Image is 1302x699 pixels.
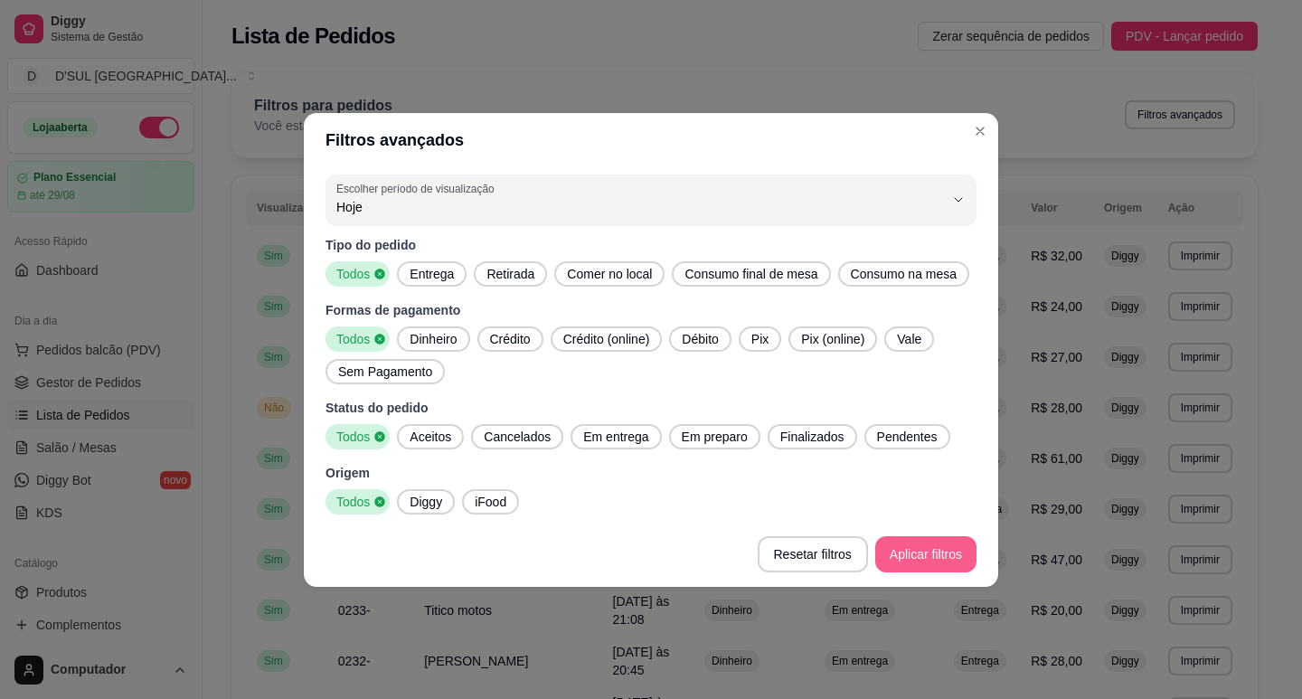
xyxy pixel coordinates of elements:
[329,493,373,511] span: Todos
[325,175,976,225] button: Escolher período de visualizaçãoHoje
[794,330,872,348] span: Pix (online)
[336,198,944,216] span: Hoje
[325,399,976,417] p: Status do pedido
[788,326,877,352] button: Pix (online)
[325,326,390,352] button: Todos
[479,265,542,283] span: Retirada
[768,424,857,449] button: Finalizados
[325,359,445,384] button: Sem Pagamento
[675,330,725,348] span: Débito
[325,424,390,449] button: Todos
[675,428,755,446] span: Em preparo
[397,326,469,352] button: Dinheiro
[477,326,543,352] button: Crédito
[325,464,976,482] p: Origem
[304,113,998,167] header: Filtros avançados
[551,326,663,352] button: Crédito (online)
[875,536,976,572] button: Aplicar filtros
[758,536,868,572] button: Resetar filtros
[744,330,776,348] span: Pix
[329,265,373,283] span: Todos
[669,424,760,449] button: Em preparo
[554,261,665,287] button: Comer no local
[336,181,500,196] label: Escolher período de visualização
[397,261,467,287] button: Entrega
[402,428,458,446] span: Aceitos
[325,236,976,254] p: Tipo do pedido
[884,326,934,352] button: Vale
[467,493,514,511] span: iFood
[325,489,390,515] button: Todos
[672,261,830,287] button: Consumo final de mesa
[397,489,455,515] button: Diggy
[739,326,781,352] button: Pix
[571,424,661,449] button: Em entrega
[476,428,558,446] span: Cancelados
[677,265,825,283] span: Consumo final de mesa
[864,424,950,449] button: Pendentes
[402,493,449,511] span: Diggy
[669,326,731,352] button: Débito
[402,265,461,283] span: Entrega
[331,363,439,381] span: Sem Pagamento
[576,428,656,446] span: Em entrega
[890,330,929,348] span: Vale
[402,330,464,348] span: Dinheiro
[838,261,970,287] button: Consumo na mesa
[966,117,995,146] button: Close
[462,489,519,515] button: iFood
[560,265,659,283] span: Comer no local
[844,265,965,283] span: Consumo na mesa
[329,428,373,446] span: Todos
[773,428,852,446] span: Finalizados
[325,301,976,319] p: Formas de pagamento
[397,424,464,449] button: Aceitos
[325,261,390,287] button: Todos
[329,330,373,348] span: Todos
[556,330,657,348] span: Crédito (online)
[483,330,538,348] span: Crédito
[474,261,547,287] button: Retirada
[870,428,945,446] span: Pendentes
[471,424,563,449] button: Cancelados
